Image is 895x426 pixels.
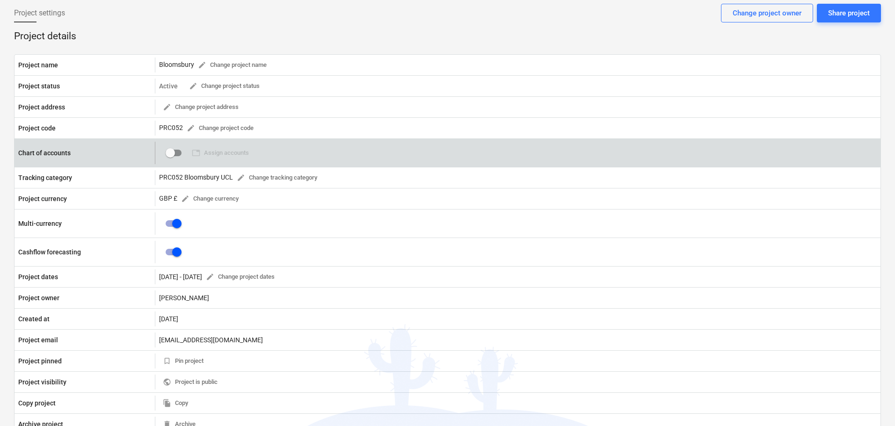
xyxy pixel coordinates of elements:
[163,399,171,407] span: file_copy
[159,58,270,72] div: Bloomsbury
[18,102,65,112] p: Project address
[18,60,58,70] p: Project name
[163,377,218,388] span: Project is public
[237,173,317,183] span: Change tracking category
[159,195,177,202] span: GBP £
[163,357,171,365] span: bookmark_border
[181,194,239,204] span: Change currency
[237,173,245,182] span: edit
[18,398,56,408] p: Copy project
[18,123,56,133] p: Project code
[194,58,270,72] button: Change project name
[187,123,254,134] span: Change project code
[848,381,895,426] iframe: Chat Widget
[721,4,813,22] button: Change project owner
[163,378,171,386] span: public
[187,124,195,132] span: edit
[18,314,50,324] p: Created at
[189,81,260,92] span: Change project status
[163,398,188,409] span: Copy
[206,272,275,282] span: Change project dates
[206,273,214,281] span: edit
[155,290,880,305] div: [PERSON_NAME]
[14,7,65,19] span: Project settings
[163,356,204,367] span: Pin project
[18,81,60,91] p: Project status
[159,273,202,281] div: [DATE] - [DATE]
[18,272,58,282] p: Project dates
[18,293,59,303] p: Project owner
[155,332,880,347] div: [EMAIL_ADDRESS][DOMAIN_NAME]
[18,335,58,345] p: Project email
[155,311,880,326] div: [DATE]
[817,4,881,22] button: Share project
[159,121,257,136] div: PRC052
[159,354,207,368] button: Pin project
[202,270,278,284] button: Change project dates
[185,79,263,94] button: Change project status
[183,121,257,136] button: Change project code
[18,377,66,387] p: Project visibility
[177,192,242,206] button: Change currency
[233,171,321,185] button: Change tracking category
[159,171,321,185] div: PRC052 Bloomsbury UCL
[181,195,189,203] span: edit
[159,81,178,91] p: Active
[18,173,72,182] p: Tracking category
[198,60,267,71] span: Change project name
[18,148,71,158] p: Chart of accounts
[163,103,171,111] span: edit
[189,82,197,90] span: edit
[14,30,881,43] p: Project details
[18,247,81,257] p: Cashflow forecasting
[159,375,221,390] button: Project is public
[828,7,870,19] div: Share project
[163,102,239,113] span: Change project address
[18,219,62,228] p: Multi-currency
[18,194,67,203] p: Project currency
[159,100,242,115] button: Change project address
[159,396,192,411] button: Copy
[18,356,62,366] p: Project pinned
[733,7,801,19] div: Change project owner
[198,61,206,69] span: edit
